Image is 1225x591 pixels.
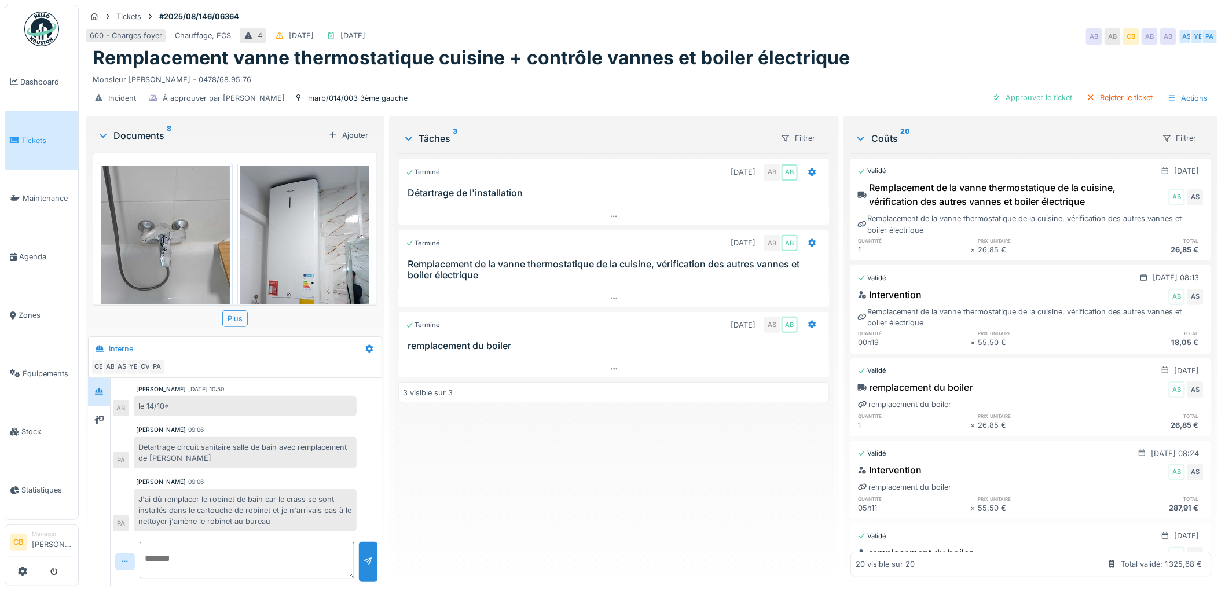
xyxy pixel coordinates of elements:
[858,449,886,458] div: Validé
[858,420,971,431] div: 1
[1169,464,1185,480] div: AB
[900,131,910,145] sup: 20
[1190,28,1206,45] div: YE
[406,320,441,330] div: Terminé
[1091,502,1204,513] div: 287,91 €
[978,244,1091,255] div: 26,85 €
[21,484,74,495] span: Statistiques
[116,11,141,22] div: Tickets
[858,463,922,477] div: Intervention
[97,129,324,142] div: Documents
[136,385,186,394] div: [PERSON_NAME]
[222,310,248,327] div: Plus
[109,343,133,354] div: Interne
[113,452,129,468] div: PA
[1175,530,1200,541] div: [DATE]
[1187,289,1204,305] div: AS
[408,259,825,281] h3: Remplacement de la vanne thermostatique de la cuisine, vérification des autres vannes et boiler é...
[23,368,74,379] span: Équipements
[978,412,1091,420] h6: prix unitaire
[978,329,1091,337] h6: prix unitaire
[101,166,230,337] img: gudc9y832lq8gi3gms94rmo3z013
[731,320,755,331] div: [DATE]
[1175,166,1200,177] div: [DATE]
[1121,559,1202,570] div: Total validé: 1 325,68 €
[406,238,441,248] div: Terminé
[1091,329,1204,337] h6: total
[93,69,1211,85] div: Monsieur [PERSON_NAME] - 0478/68.95.76
[978,420,1091,431] div: 26,85 €
[5,286,78,344] a: Zones
[858,273,886,283] div: Validé
[858,366,886,376] div: Validé
[136,478,186,486] div: [PERSON_NAME]
[1142,28,1158,45] div: AB
[1169,289,1185,305] div: AB
[113,515,129,531] div: PA
[136,425,186,434] div: [PERSON_NAME]
[5,111,78,170] a: Tickets
[188,385,224,394] div: [DATE] 10:50
[971,420,978,431] div: ×
[782,317,798,333] div: AB
[1086,28,1102,45] div: AB
[324,127,373,143] div: Ajouter
[102,359,119,375] div: AB
[1187,547,1204,563] div: YE
[1162,90,1213,107] div: Actions
[155,11,244,22] strong: #2025/08/146/06364
[858,329,971,337] h6: quantité
[971,502,978,513] div: ×
[978,502,1091,513] div: 55,50 €
[1091,337,1204,348] div: 18,05 €
[113,400,129,416] div: AB
[1091,237,1204,244] h6: total
[764,164,780,181] div: AB
[5,344,78,403] a: Équipements
[1187,464,1204,480] div: AS
[188,478,204,486] div: 09:06
[108,93,136,104] div: Incident
[240,166,369,337] img: 47mopy863wt464goiq7bm7nnll3l
[32,530,74,538] div: Manager
[856,559,915,570] div: 20 visible sur 20
[1082,90,1158,105] div: Rejeter le ticket
[10,530,74,557] a: CB Manager[PERSON_NAME]
[114,359,130,375] div: AS
[764,317,780,333] div: AS
[408,340,825,351] h3: remplacement du boiler
[1169,189,1185,205] div: AB
[406,167,441,177] div: Terminé
[1151,448,1200,459] div: [DATE] 08:24
[988,90,1077,105] div: Approuver le ticket
[858,412,971,420] h6: quantité
[93,47,850,69] h1: Remplacement vanne thermostatique cuisine + contrôle vannes et boiler électrique
[858,288,922,302] div: Intervention
[1091,420,1204,431] div: 26,85 €
[404,387,453,398] div: 3 visible sur 3
[1175,365,1200,376] div: [DATE]
[1157,130,1202,146] div: Filtrer
[5,227,78,286] a: Agenda
[1091,412,1204,420] h6: total
[1179,28,1195,45] div: AS
[776,130,820,146] div: Filtrer
[90,30,162,41] div: 600 - Charges foyer
[858,181,1167,208] div: Remplacement de la vanne thermostatique de la cuisine, vérification des autres vannes et boiler é...
[858,399,951,410] div: remplacement du boiler
[858,337,971,348] div: 00h19
[408,188,825,199] h3: Détartrage de l'installation
[1169,547,1185,563] div: AB
[731,167,755,178] div: [DATE]
[149,359,165,375] div: PA
[91,359,107,375] div: CB
[23,193,74,204] span: Maintenance
[1091,495,1204,502] h6: total
[858,213,1204,235] div: Remplacement de la vanne thermostatique de la cuisine, vérification des autres vannes et boiler é...
[1187,381,1204,398] div: AS
[858,380,973,394] div: remplacement du boiler
[1105,28,1121,45] div: AB
[21,426,74,437] span: Stock
[167,129,171,142] sup: 8
[175,30,231,41] div: Chauffage, ECS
